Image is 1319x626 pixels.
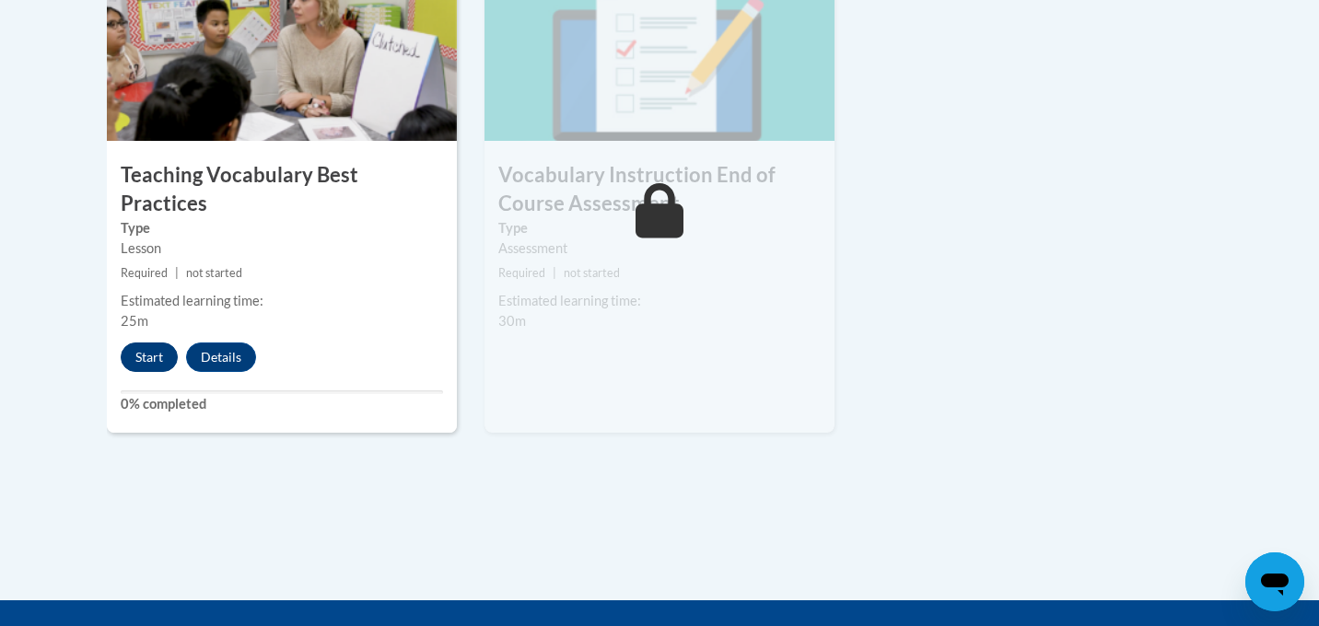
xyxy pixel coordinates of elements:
[121,313,148,329] span: 25m
[121,394,443,414] label: 0% completed
[498,266,545,280] span: Required
[175,266,179,280] span: |
[107,161,457,218] h3: Teaching Vocabulary Best Practices
[186,266,242,280] span: not started
[553,266,556,280] span: |
[564,266,620,280] span: not started
[484,161,835,218] h3: Vocabulary Instruction End of Course Assessment
[1245,552,1304,611] iframe: Button to launch messaging window
[186,342,256,372] button: Details
[121,291,443,311] div: Estimated learning time:
[121,266,168,280] span: Required
[498,218,821,238] label: Type
[121,238,443,259] div: Lesson
[498,238,821,259] div: Assessment
[121,218,443,238] label: Type
[498,291,821,311] div: Estimated learning time:
[498,313,526,329] span: 30m
[121,342,178,372] button: Start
